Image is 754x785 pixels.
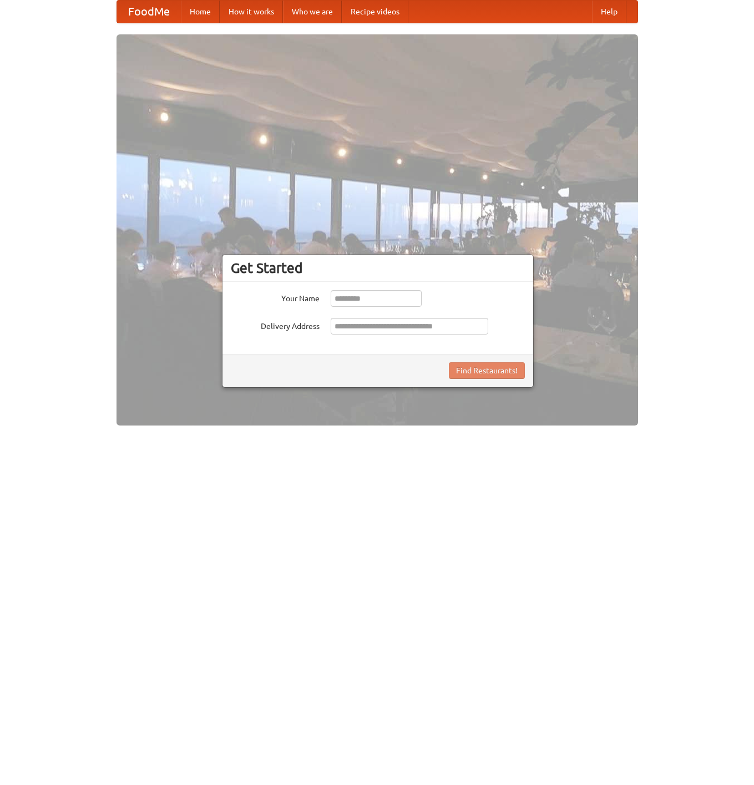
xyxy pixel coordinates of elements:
[283,1,342,23] a: Who we are
[342,1,408,23] a: Recipe videos
[220,1,283,23] a: How it works
[449,362,525,379] button: Find Restaurants!
[231,290,320,304] label: Your Name
[592,1,626,23] a: Help
[231,318,320,332] label: Delivery Address
[231,260,525,276] h3: Get Started
[181,1,220,23] a: Home
[117,1,181,23] a: FoodMe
